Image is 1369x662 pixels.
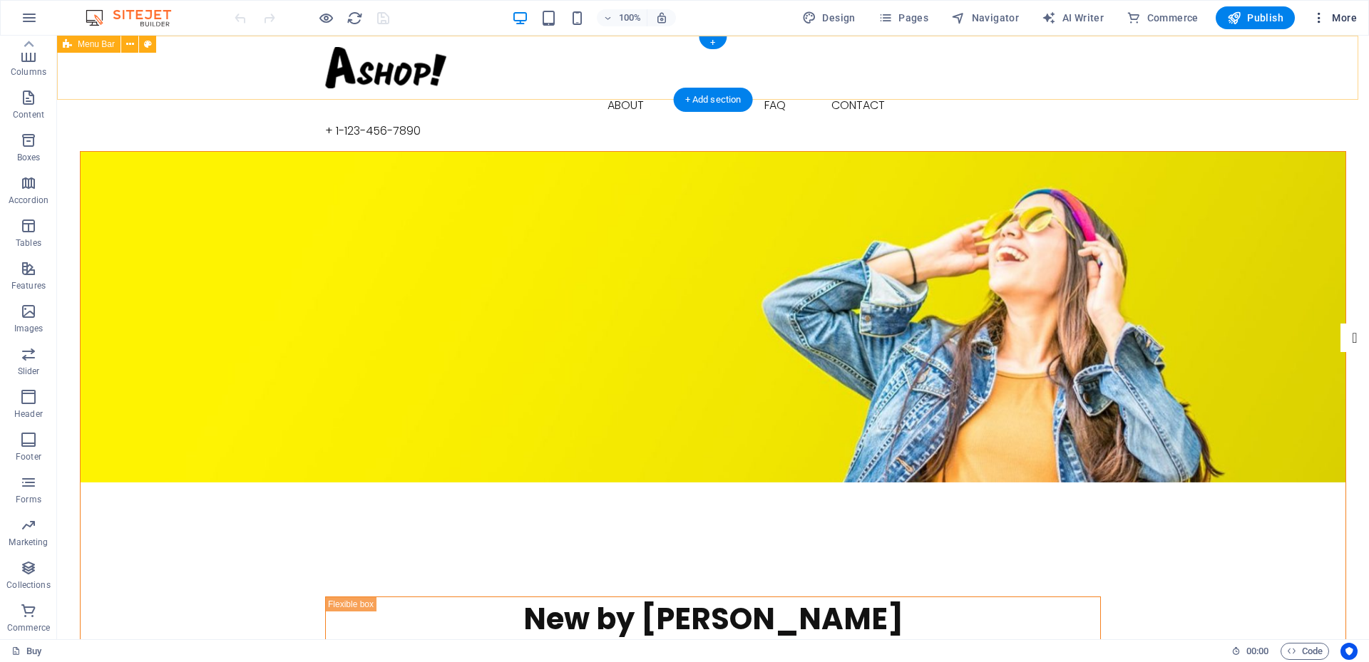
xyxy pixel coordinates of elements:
[1281,643,1329,660] button: Code
[802,11,856,25] span: Design
[1227,11,1283,25] span: Publish
[1216,6,1295,29] button: Publish
[951,11,1019,25] span: Navigator
[1312,11,1357,25] span: More
[945,6,1025,29] button: Navigator
[82,9,189,26] img: Editor Logo
[6,579,50,591] p: Collections
[1287,643,1323,660] span: Code
[14,408,43,420] p: Header
[16,237,41,249] p: Tables
[618,9,641,26] h6: 100%
[873,6,934,29] button: Pages
[1246,643,1268,660] span: 00 00
[1127,11,1199,25] span: Commerce
[796,6,861,29] button: Design
[13,109,44,120] p: Content
[16,494,41,505] p: Forms
[11,643,41,660] a: Click to cancel selection. Double-click to open Pages
[1121,6,1204,29] button: Commerce
[9,537,48,548] p: Marketing
[674,88,753,112] div: + Add section
[317,9,334,26] button: Click here to leave preview mode and continue editing
[699,36,727,49] div: +
[14,323,43,334] p: Images
[1306,6,1363,29] button: More
[1256,646,1258,656] span: :
[1036,6,1109,29] button: AI Writer
[78,40,115,48] span: Menu Bar
[9,195,48,206] p: Accordion
[1340,643,1358,660] button: Usercentrics
[347,10,363,26] i: Reload page
[1042,11,1104,25] span: AI Writer
[597,9,647,26] button: 100%
[11,66,46,78] p: Columns
[16,451,41,462] p: Footer
[7,622,50,633] p: Commerce
[17,152,41,163] p: Boxes
[18,366,40,377] p: Slider
[11,280,46,291] p: Features
[878,11,928,25] span: Pages
[346,9,363,26] button: reload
